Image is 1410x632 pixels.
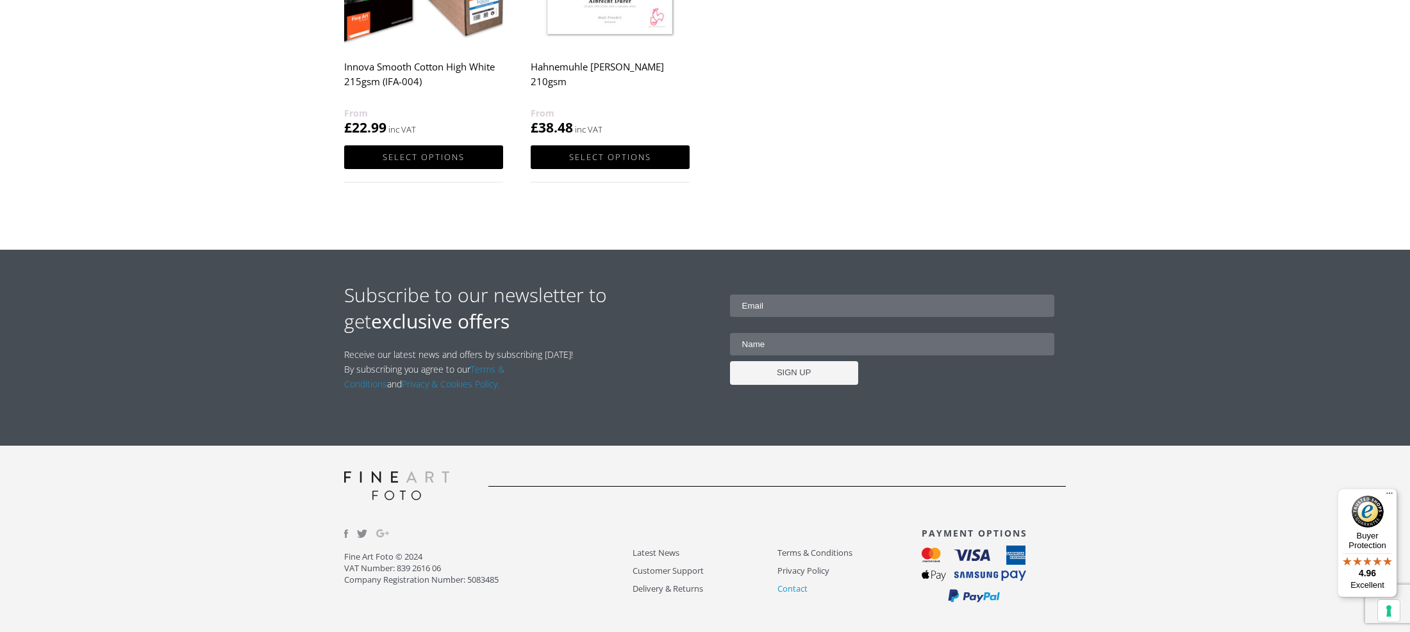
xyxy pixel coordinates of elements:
strong: exclusive offers [371,308,510,334]
button: Menu [1382,489,1397,504]
img: twitter.svg [357,530,367,538]
a: Contact [777,581,922,596]
p: Excellent [1338,580,1397,590]
span: £ [344,118,352,136]
input: SIGN UP [730,361,858,385]
p: Fine Art Foto © 2024 VAT Number: 839 2616 06 Company Registration Number: 5083485 [344,551,633,585]
img: logo-grey.svg [344,471,449,500]
a: Delivery & Returns [633,581,777,596]
button: Trusted Shops TrustmarkBuyer Protection4.96Excellent [1338,489,1397,597]
a: Privacy Policy [777,563,922,578]
p: Buyer Protection [1338,531,1397,550]
h3: PAYMENT OPTIONS [922,527,1066,539]
img: payment_options.svg [922,546,1026,603]
bdi: 38.48 [531,118,573,136]
button: Your consent preferences for tracking technologies [1378,600,1400,622]
img: Trusted Shops Trustmark [1352,496,1384,528]
img: Google_Plus.svg [376,527,389,540]
h2: Innova Smooth Cotton High White 215gsm (IFA-004) [344,54,503,106]
span: £ [531,118,538,136]
a: Select options for “Hahnemuhle Albrecht Durer 210gsm” [531,145,690,169]
h2: Hahnemuhle [PERSON_NAME] 210gsm [531,54,690,106]
a: Select options for “Innova Smooth Cotton High White 215gsm (IFA-004)” [344,145,503,169]
a: Customer Support [633,563,777,578]
input: Email [730,295,1055,317]
h2: Subscribe to our newsletter to get [344,282,705,334]
bdi: 22.99 [344,118,386,136]
span: 4.96 [1359,568,1376,578]
a: Latest News [633,546,777,560]
img: facebook.svg [344,530,348,538]
a: Terms & Conditions [777,546,922,560]
a: Privacy & Cookies Policy. [402,378,499,390]
p: Receive our latest news and offers by subscribing [DATE]! By subscribing you agree to our and [344,347,580,391]
input: Name [730,333,1055,355]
